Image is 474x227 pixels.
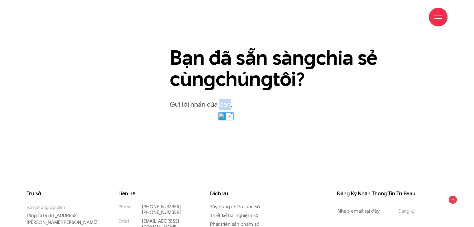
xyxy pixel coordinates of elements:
[170,99,448,110] p: Gửi lời nhắn của bạn.
[337,191,421,196] h3: Đăng Ký Nhận Thông Tin Từ Beau
[170,47,406,90] h2: Bạn đã sẵn sàn chia sẻ cùn chún tôi?
[210,203,260,210] a: Xây dựng chiến lược số
[203,65,216,93] en: g
[26,204,100,226] p: Tầng [STREET_ADDRESS][PERSON_NAME][PERSON_NAME]
[26,204,100,211] small: Văn phòng đại diện
[118,204,132,210] small: Phone
[261,65,273,93] en: g
[210,212,258,219] a: Thiết kế trải nghiệm số
[118,191,192,196] h3: Liên hệ
[304,44,316,72] en: g
[142,209,181,215] a: [PHONE_NUMBER]
[26,191,100,196] h3: Trụ sở
[337,204,392,218] input: Nhập email tại đây
[396,209,417,214] input: Đăng ký
[118,218,129,224] small: Email
[142,203,181,210] a: [PHONE_NUMBER]
[210,191,283,196] h3: Dịch vụ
